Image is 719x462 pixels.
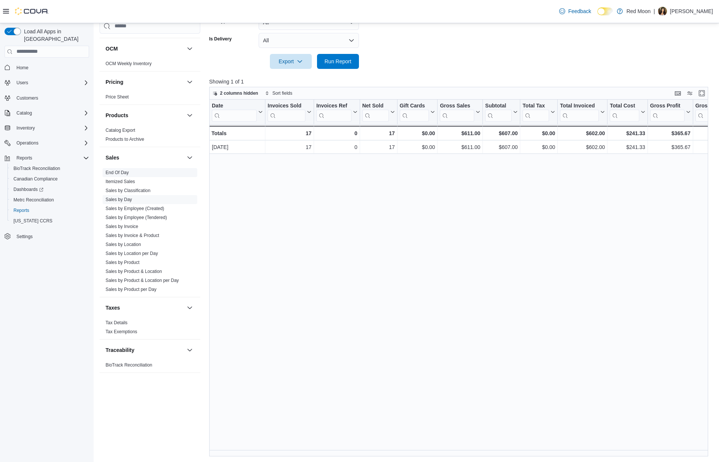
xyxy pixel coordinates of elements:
button: Customers [1,92,92,103]
button: Traceability [106,346,184,354]
div: $365.67 [650,143,691,152]
button: Export [270,54,312,69]
button: Sales [106,154,184,161]
div: $241.33 [610,129,645,138]
span: Settings [16,234,33,240]
div: Sales [100,168,200,297]
nav: Complex example [4,59,89,261]
div: $0.00 [523,143,555,152]
button: [US_STATE] CCRS [7,216,92,226]
div: $0.00 [400,143,435,152]
a: Tax Details [106,320,128,325]
div: 0 [316,143,357,152]
div: 17 [268,143,311,152]
button: Invoices Ref [316,102,357,121]
button: Run Report [317,54,359,69]
a: Products to Archive [106,137,144,142]
span: Settings [13,231,89,241]
button: Operations [1,138,92,148]
button: OCM [106,45,184,52]
div: 17 [362,143,395,152]
span: Operations [13,139,89,148]
span: Users [16,80,28,86]
span: Inventory [13,124,89,133]
button: Total Tax [523,102,555,121]
button: Users [13,78,31,87]
div: $602.00 [560,129,605,138]
div: $611.00 [440,129,480,138]
div: Taxes [100,318,200,339]
a: Sales by Employee (Created) [106,206,164,211]
div: Gross Profit [650,102,685,121]
button: Operations [13,139,42,148]
button: All [259,33,359,48]
a: Sales by Invoice & Product [106,233,159,238]
a: [US_STATE] CCRS [10,216,55,225]
span: Feedback [568,7,591,15]
div: Gross Sales [440,102,474,121]
span: Reports [16,155,32,161]
button: Total Invoiced [560,102,605,121]
a: Sales by Product & Location per Day [106,278,179,283]
button: Settings [1,231,92,241]
a: BioTrack Reconciliation [10,164,63,173]
button: Products [185,111,194,120]
span: Reports [13,207,29,213]
div: Invoices Ref [316,102,351,121]
div: Invoices Sold [268,102,305,121]
div: $241.33 [610,143,645,152]
a: Home [13,63,31,72]
div: Gross Sales [440,102,474,109]
a: Sales by Product per Day [106,287,156,292]
div: $607.00 [485,129,518,138]
button: Total Cost [610,102,645,121]
div: 17 [268,129,311,138]
a: Sales by Location per Day [106,251,158,256]
button: Reports [7,205,92,216]
div: 17 [362,129,394,138]
div: Total Cost [610,102,639,121]
span: Canadian Compliance [10,174,89,183]
a: Tax Exemptions [106,329,137,334]
button: Subtotal [485,102,518,121]
span: Home [13,63,89,72]
button: BioTrack Reconciliation [7,163,92,174]
span: Washington CCRS [10,216,89,225]
button: Gross Sales [440,102,480,121]
div: OCM [100,59,200,71]
a: Dashboards [10,185,46,194]
span: Sort fields [272,90,292,96]
span: Inventory [16,125,35,131]
span: Dashboards [10,185,89,194]
h3: Taxes [106,304,120,311]
div: $602.00 [560,143,605,152]
p: Showing 1 of 1 [209,78,713,85]
span: Operations [16,140,39,146]
button: Sales [185,153,194,162]
span: Metrc Reconciliation [13,197,54,203]
button: Display options [685,89,694,98]
a: Sales by Day [106,197,132,202]
span: 2 columns hidden [220,90,258,96]
span: Run Report [325,58,351,65]
p: [PERSON_NAME] [670,7,713,16]
button: Net Sold [362,102,394,121]
button: Catalog [1,108,92,118]
button: 2 columns hidden [210,89,261,98]
a: Sales by Product [106,260,140,265]
div: Total Tax [523,102,549,121]
span: [US_STATE] CCRS [13,218,52,224]
p: | [654,7,655,16]
h3: Products [106,112,128,119]
button: Pricing [185,77,194,86]
div: Traceability [100,361,200,373]
div: Gift Cards [399,102,429,109]
button: Reports [1,153,92,163]
button: Traceability [185,346,194,355]
span: Dashboards [13,186,43,192]
span: BioTrack Reconciliation [13,165,60,171]
a: Catalog Export [106,128,135,133]
div: 0 [316,129,357,138]
button: Products [106,112,184,119]
button: Inventory [1,123,92,133]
